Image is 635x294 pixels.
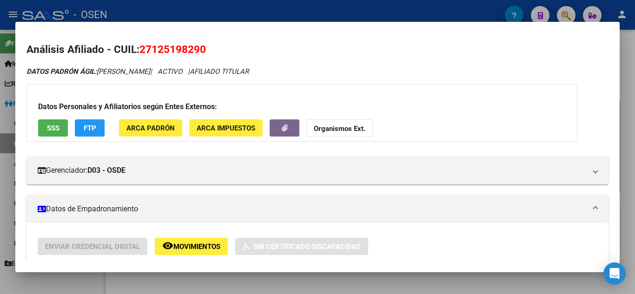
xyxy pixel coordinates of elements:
strong: Organismos Ext. [314,124,365,133]
mat-expansion-panel-header: Datos de Empadronamiento [26,195,609,223]
mat-panel-title: Datos de Empadronamiento [38,203,586,215]
button: FTP [75,119,105,137]
span: ARCA Padrón [126,124,175,132]
span: Sin Certificado Discapacidad [253,242,361,251]
button: Organismos Ext. [306,119,373,137]
button: Movimientos [155,238,228,255]
i: | ACTIVO | [26,67,249,76]
span: FTP [84,124,96,132]
span: 27125198290 [139,43,206,55]
button: Enviar Credencial Digital [38,238,147,255]
span: ARCA Impuestos [197,124,255,132]
span: SSS [47,124,60,132]
button: SSS [38,119,68,137]
div: Open Intercom Messenger [603,262,626,285]
button: ARCA Padrón [119,119,182,137]
button: Sin Certificado Discapacidad [235,238,368,255]
button: ARCA Impuestos [189,119,263,137]
h3: Datos Personales y Afiliatorios según Entes Externos: [38,101,566,112]
span: AFILIADO TITULAR [190,67,249,76]
mat-panel-title: Gerenciador: [38,165,586,176]
mat-icon: remove_red_eye [162,240,173,251]
strong: DATOS PADRÓN ÁGIL: [26,67,97,76]
strong: D03 - OSDE [87,165,126,176]
mat-expansion-panel-header: Gerenciador:D03 - OSDE [26,157,609,184]
span: Movimientos [173,242,220,251]
span: [PERSON_NAME] [26,67,150,76]
span: Enviar Credencial Digital [45,242,140,251]
h2: Análisis Afiliado - CUIL: [26,42,609,58]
